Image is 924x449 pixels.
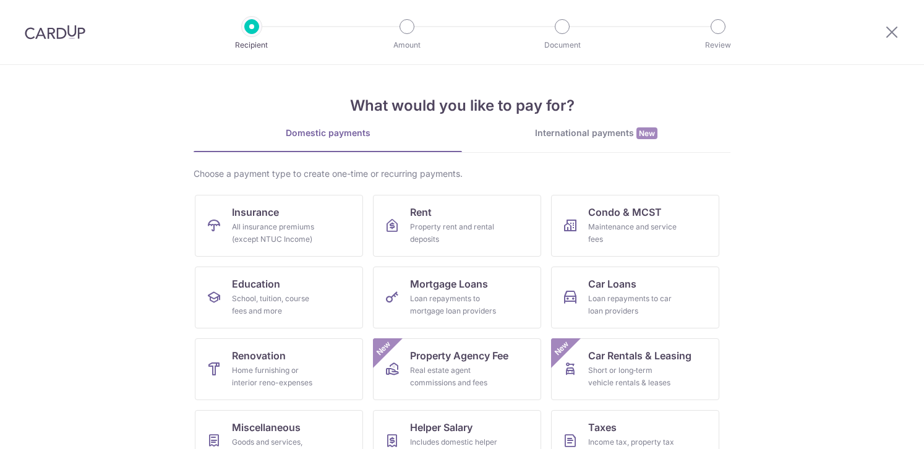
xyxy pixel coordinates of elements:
div: Home furnishing or interior reno-expenses [232,364,321,389]
div: Real estate agent commissions and fees [410,364,499,389]
img: CardUp [25,25,85,40]
p: Recipient [206,39,297,51]
div: Short or long‑term vehicle rentals & leases [588,364,677,389]
span: Insurance [232,205,279,220]
span: Taxes [588,420,617,435]
p: Document [516,39,608,51]
div: Loan repayments to mortgage loan providers [410,293,499,317]
span: New [552,338,572,359]
span: Helper Salary [410,420,473,435]
a: Car LoansLoan repayments to car loan providers [551,267,719,328]
p: Amount [361,39,453,51]
span: Mortgage Loans [410,276,488,291]
span: Condo & MCST [588,205,662,220]
div: Choose a payment type to create one-time or recurring payments. [194,168,730,180]
a: RentProperty rent and rental deposits [373,195,541,257]
div: Domestic payments [194,127,462,139]
a: Car Rentals & LeasingShort or long‑term vehicle rentals & leasesNew [551,338,719,400]
div: Maintenance and service fees [588,221,677,246]
span: Car Loans [588,276,636,291]
div: International payments [462,127,730,140]
span: New [374,338,394,359]
a: Property Agency FeeReal estate agent commissions and feesNew [373,338,541,400]
div: Property rent and rental deposits [410,221,499,246]
a: InsuranceAll insurance premiums (except NTUC Income) [195,195,363,257]
span: Miscellaneous [232,420,301,435]
a: Mortgage LoansLoan repayments to mortgage loan providers [373,267,541,328]
h4: What would you like to pay for? [194,95,730,117]
span: New [636,127,657,139]
span: Education [232,276,280,291]
span: Car Rentals & Leasing [588,348,691,363]
div: All insurance premiums (except NTUC Income) [232,221,321,246]
a: Condo & MCSTMaintenance and service fees [551,195,719,257]
a: EducationSchool, tuition, course fees and more [195,267,363,328]
p: Review [672,39,764,51]
a: RenovationHome furnishing or interior reno-expenses [195,338,363,400]
div: Loan repayments to car loan providers [588,293,677,317]
div: School, tuition, course fees and more [232,293,321,317]
span: Rent [410,205,432,220]
span: Renovation [232,348,286,363]
span: Property Agency Fee [410,348,508,363]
